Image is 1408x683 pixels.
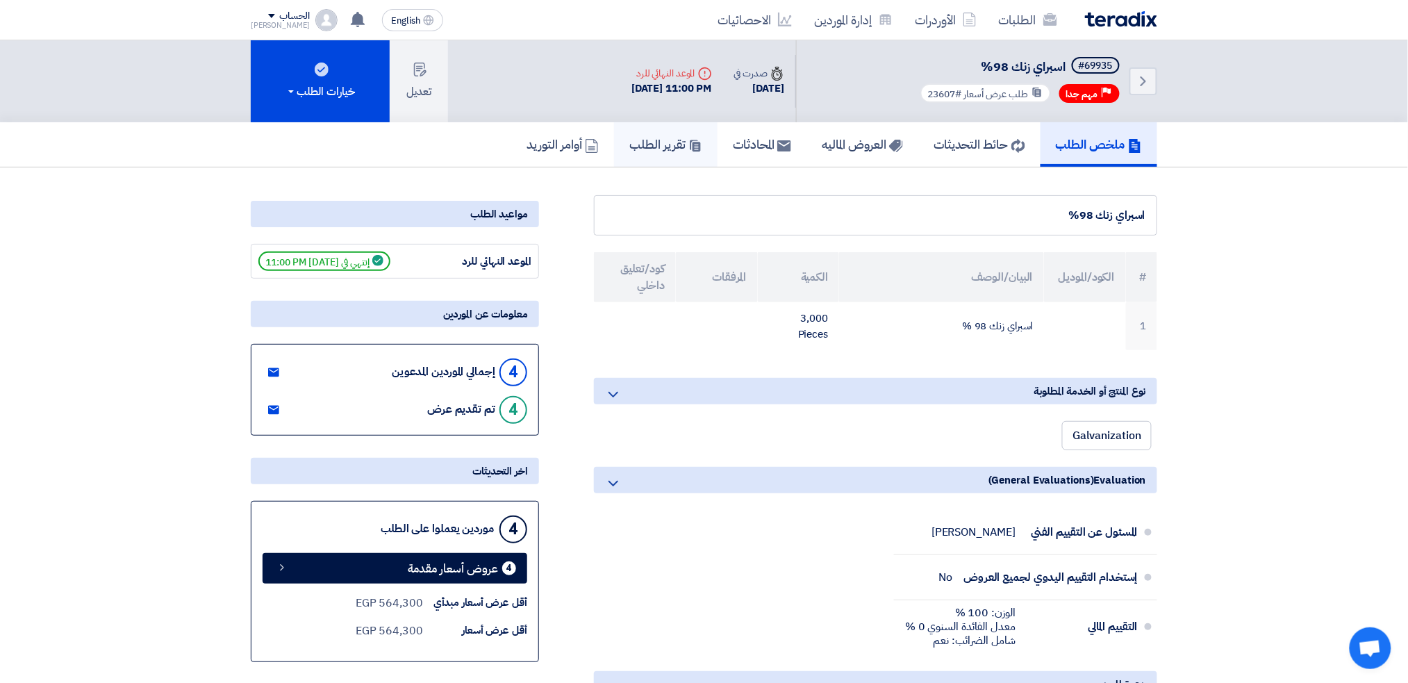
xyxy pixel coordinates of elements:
a: الاحصائيات [706,3,803,36]
span: مهم جدا [1066,88,1098,101]
img: profile_test.png [315,9,338,31]
a: حائط التحديثات [918,122,1041,167]
div: No [939,570,953,584]
a: أوامر التوريد [511,122,614,167]
button: تعديل [390,40,448,122]
th: # [1126,252,1157,302]
th: الكمية [758,252,840,302]
a: العروض الماليه [806,122,918,167]
span: اسبراي زنك 98% [982,57,1066,76]
div: 564,300 EGP [356,623,423,639]
a: ملخص الطلب [1041,122,1157,167]
span: Galvanization [1072,427,1141,444]
div: 4 [499,396,527,424]
div: صدرت في [734,66,784,81]
h5: اسبراي زنك 98% [918,57,1123,76]
div: [PERSON_NAME] [251,22,310,29]
span: إنتهي في [DATE] 11:00 PM [258,252,390,271]
div: أقل عرض أسعار [423,623,527,639]
td: 3,000 Pieces [758,302,840,350]
span: Evaluation [1094,472,1146,488]
div: شامل الضرائب: نعم [905,634,1016,648]
div: الحساب [279,10,309,22]
button: خيارات الطلب [251,40,390,122]
th: كود/تعليق داخلي [594,252,676,302]
div: 4 [502,561,516,575]
th: المرفقات [676,252,758,302]
div: إستخدام التقييم اليدوي لجميع العروض [963,561,1138,594]
a: Open chat [1350,627,1391,669]
span: عروض أسعار مقدمة [408,563,498,574]
a: الطلبات [988,3,1068,36]
span: (General Evaluations) [988,472,1094,488]
div: [DATE] 11:00 PM [631,81,712,97]
div: اسبراي زنك 98% [606,207,1145,224]
td: اسبراي زنك 98 % [839,302,1043,350]
div: تم تقديم عرض [427,403,495,416]
span: طلب عرض أسعار [963,87,1028,101]
div: إجمالي الموردين المدعوين [392,365,495,379]
a: 4 عروض أسعار مقدمة [263,553,527,584]
h5: أوامر التوريد [527,136,599,152]
h5: العروض الماليه [822,136,903,152]
div: الموعد النهائي للرد [427,254,531,270]
div: أقل عرض أسعار مبدأي [423,595,527,611]
th: البيان/الوصف [839,252,1043,302]
td: 1 [1126,302,1157,350]
div: المسئول عن التقييم الفني [1027,516,1138,549]
button: English [382,9,443,31]
div: #69935 [1079,61,1113,71]
a: الأوردرات [904,3,988,36]
div: [PERSON_NAME] [931,525,1016,539]
div: مواعيد الطلب [251,201,539,227]
h5: المحادثات [733,136,791,152]
div: معلومات عن الموردين [251,301,539,327]
div: موردين يعملوا على الطلب [381,522,494,536]
span: English [391,16,420,26]
div: 4 [499,359,527,386]
div: التقييم المالي [1027,610,1138,643]
a: إدارة الموردين [803,3,904,36]
span: نوع المنتج أو الخدمة المطلوبة [1034,384,1146,399]
img: Teradix logo [1085,11,1157,27]
div: [DATE] [734,81,784,97]
h5: تقرير الطلب [629,136,702,152]
h5: حائط التحديثات [934,136,1025,152]
a: تقرير الطلب [614,122,718,167]
div: اخر التحديثات [251,458,539,484]
div: الموعد النهائي للرد [631,66,712,81]
div: خيارات الطلب [285,83,355,100]
h5: ملخص الطلب [1056,136,1142,152]
div: 4 [499,516,527,543]
span: #23607 [927,87,961,101]
th: الكود/الموديل [1044,252,1126,302]
div: 564,300 EGP [356,595,423,611]
a: المحادثات [718,122,806,167]
div: معدل الفائدة السنوي 0 % [905,620,1016,634]
div: الوزن: 100 % [905,606,1016,620]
